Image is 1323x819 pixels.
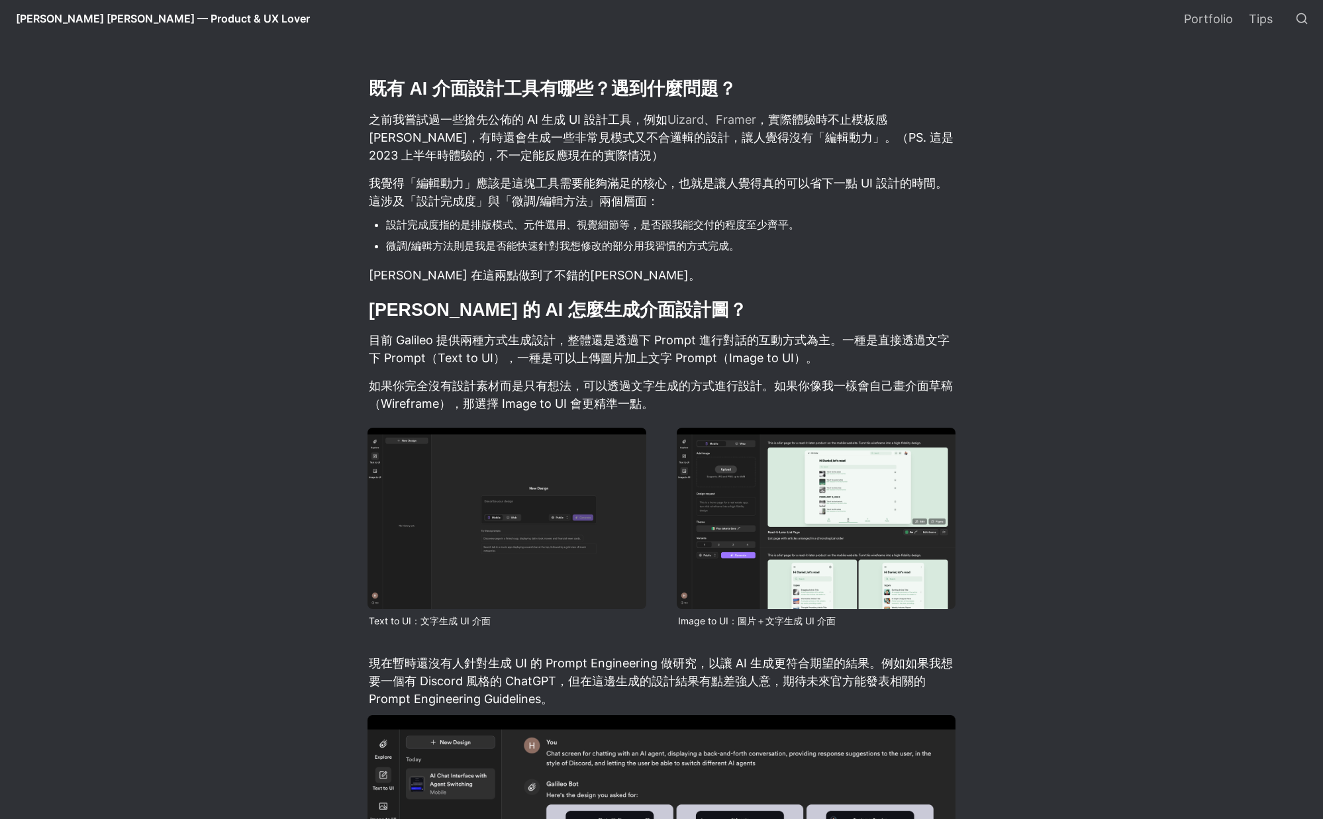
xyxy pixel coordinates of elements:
p: 目前 Galileo 提供兩種方式生成設計，整體還是透過下 Prompt 進行對話的互動方式為主。一種是直接透過文字下 Prompt（Text to UI），一種是可以上傳圖片加上文字 Prom... [367,329,955,369]
h2: 既有 AI 介面設計工具有哪些？遇到什麼問題？ [367,75,955,103]
a: Uizard [667,113,704,126]
h2: [PERSON_NAME] 的 AI 怎麼生成介面設計圖？ [367,297,955,324]
figcaption: Text to UI：文字生成 UI 介面 [367,609,492,633]
li: 設計完成度指的是排版模式、元件選用、視覺細節等，是否跟我能交付的程度至少齊平。 [386,215,955,234]
img: Text to UI：文字生成 UI 介面 [367,428,646,609]
span: [PERSON_NAME] [PERSON_NAME] — Product & UX Lover [16,12,310,25]
figcaption: Image to UI：圖片＋文字生成 UI 介面 [677,609,837,633]
p: 現在暫時還沒有人針對生成 UI 的 Prompt Engineering 做研究，以讓 AI 生成更符合期望的結果。例如如果我想要一個有 Discord 風格的 ChatGPT，但在這邊生成的設... [367,652,955,710]
p: 我覺得「編輯動力」應該是這塊工具需要能夠滿足的核心，也就是讓人覺得真的可以省下一點 UI 設計的時間。這涉及「設計完成度」與「微調/編輯方法」兩個層面： [367,172,955,212]
img: Image to UI：圖片＋文字生成 UI 介面 [677,428,955,609]
p: [PERSON_NAME] 在這兩點做到了不錯的[PERSON_NAME]。 [367,264,955,286]
p: 如果你完全沒有設計素材而是只有想法，可以透過文字生成的方式進行設計。如果你像我一樣會自己畫介面草稿（Wireframe），那選擇 Image to UI 會更精準一點。 [367,375,955,414]
li: 微調/編輯方法則是我是否能快速針對我想修改的部分用我習慣的方式完成。 [386,236,955,256]
p: 之前我嘗試過一些搶先公佈的 AI 生成 UI 設計工具，例如 、 ，實際體驗時不止模板感[PERSON_NAME]，有時還會生成一些非常見模式又不合邏輯的設計，讓人覺得沒有「編輯動力」。（PS.... [367,109,955,166]
a: Framer [716,113,756,126]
